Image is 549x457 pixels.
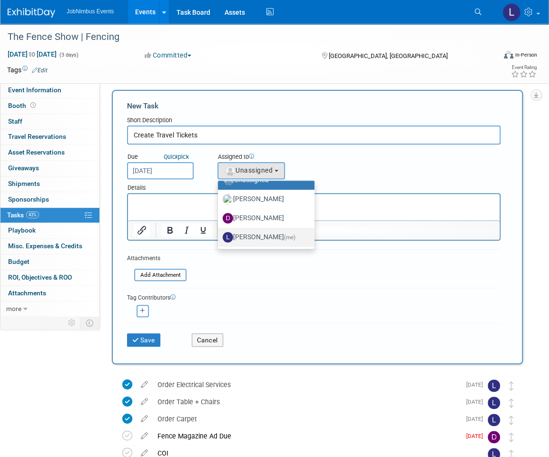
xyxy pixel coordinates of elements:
[0,83,99,98] a: Event Information
[141,50,195,60] button: Committed
[488,397,500,409] img: Laly Matos
[0,176,99,192] a: Shipments
[8,258,29,265] span: Budget
[455,49,537,64] div: Event Format
[466,416,488,422] span: [DATE]
[153,377,461,393] div: Order Electrical Services
[162,153,191,161] a: Quickpick
[127,101,500,111] div: New Task
[217,162,285,179] button: Unassigned
[128,194,500,220] iframe: Rich Text Area
[8,180,40,187] span: Shipments
[502,3,520,21] img: Laly Matos
[7,65,48,75] td: Tags
[0,98,99,114] a: Booth
[0,270,99,285] a: ROI, Objectives & ROO
[127,292,500,302] div: Tag Contributors
[0,161,99,176] a: Giveaways
[8,86,61,94] span: Event Information
[223,213,233,224] img: D.jpg
[0,192,99,207] a: Sponsorships
[32,67,48,74] a: Edit
[80,317,100,329] td: Toggle Event Tabs
[515,51,537,58] div: In-Person
[223,192,305,207] label: [PERSON_NAME]
[509,381,514,390] i: Move task
[504,51,513,58] img: Format-Inperson.png
[162,224,178,237] button: Bold
[28,50,37,58] span: to
[488,414,500,426] img: Laly Matos
[178,224,195,237] button: Italic
[509,416,514,425] i: Move task
[8,273,72,281] span: ROI, Objectives & ROO
[192,333,223,347] button: Cancel
[223,230,305,245] label: [PERSON_NAME]
[466,399,488,405] span: [DATE]
[511,65,537,70] div: Event Rating
[8,195,49,203] span: Sponsorships
[466,433,488,439] span: [DATE]
[127,333,160,347] button: Save
[127,116,500,126] div: Short Description
[329,52,448,59] span: [GEOGRAPHIC_DATA], [GEOGRAPHIC_DATA]
[488,379,500,392] img: Laly Matos
[8,242,82,250] span: Misc. Expenses & Credits
[127,254,186,263] div: Attachments
[64,317,80,329] td: Personalize Event Tab Strip
[6,305,21,312] span: more
[223,232,233,243] img: L.jpg
[0,223,99,238] a: Playbook
[8,289,46,297] span: Attachments
[59,52,78,58] span: (3 days)
[8,164,39,172] span: Giveaways
[127,162,194,179] input: Due Date
[67,8,114,15] span: JobNimbus Events
[8,102,38,109] span: Booth
[127,153,203,162] div: Due
[0,145,99,160] a: Asset Reservations
[127,126,500,145] input: Name of task or a short description
[7,211,39,219] span: Tasks
[0,254,99,270] a: Budget
[8,117,22,125] span: Staff
[0,301,99,317] a: more
[29,102,38,109] span: Booth not reserved yet
[284,234,295,241] span: (me)
[488,431,500,443] img: Deni Blair
[7,50,57,58] span: [DATE] [DATE]
[153,428,461,444] div: Fence Magazine Ad Due
[0,114,99,129] a: Staff
[153,411,461,427] div: Order Carpet
[8,226,36,234] span: Playbook
[509,399,514,408] i: Move task
[136,432,153,440] a: edit
[0,129,99,145] a: Travel Reservations
[164,153,178,160] i: Quick
[217,153,300,162] div: Assigned to
[134,224,150,237] button: Insert/edit link
[153,394,461,410] div: Order Table + Chairs
[8,133,66,140] span: Travel Reservations
[136,380,153,389] a: edit
[0,239,99,254] a: Misc. Expenses & Credits
[4,29,485,46] div: The Fence Show | Fencing
[0,208,99,223] a: Tasks43%
[223,211,305,226] label: [PERSON_NAME]
[509,433,514,442] i: Move task
[127,179,500,193] div: Details
[195,224,211,237] button: Underline
[8,8,55,18] img: ExhibitDay
[466,381,488,388] span: [DATE]
[8,148,65,156] span: Asset Reservations
[0,286,99,301] a: Attachments
[136,398,153,406] a: edit
[26,211,39,218] span: 43%
[224,166,273,174] span: Unassigned
[136,415,153,423] a: edit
